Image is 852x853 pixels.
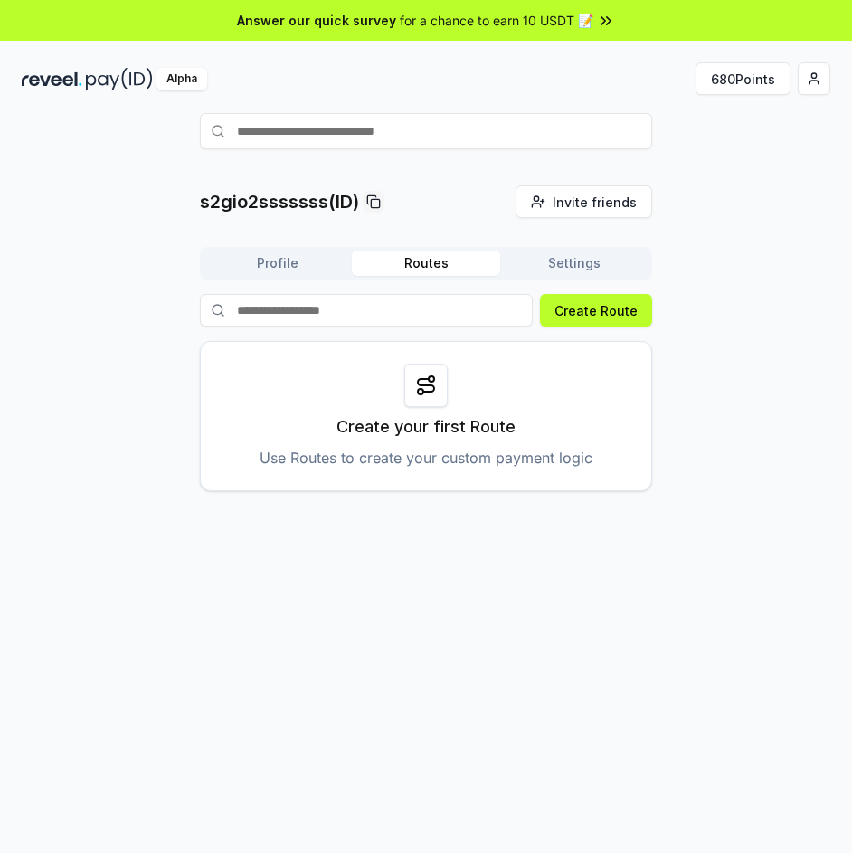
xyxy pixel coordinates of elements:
button: Settings [500,251,648,276]
button: Invite friends [516,185,652,218]
p: Use Routes to create your custom payment logic [260,447,592,469]
p: s2gio2sssssss(ID) [200,189,359,214]
button: Create Route [540,294,652,327]
button: 680Points [696,62,790,95]
button: Profile [204,251,352,276]
span: Answer our quick survey [237,11,396,30]
button: Routes [352,251,500,276]
span: for a chance to earn 10 USDT 📝 [400,11,593,30]
img: reveel_dark [22,68,82,90]
span: Invite friends [553,193,637,212]
img: pay_id [86,68,153,90]
p: Create your first Route [336,414,516,440]
div: Alpha [156,68,207,90]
